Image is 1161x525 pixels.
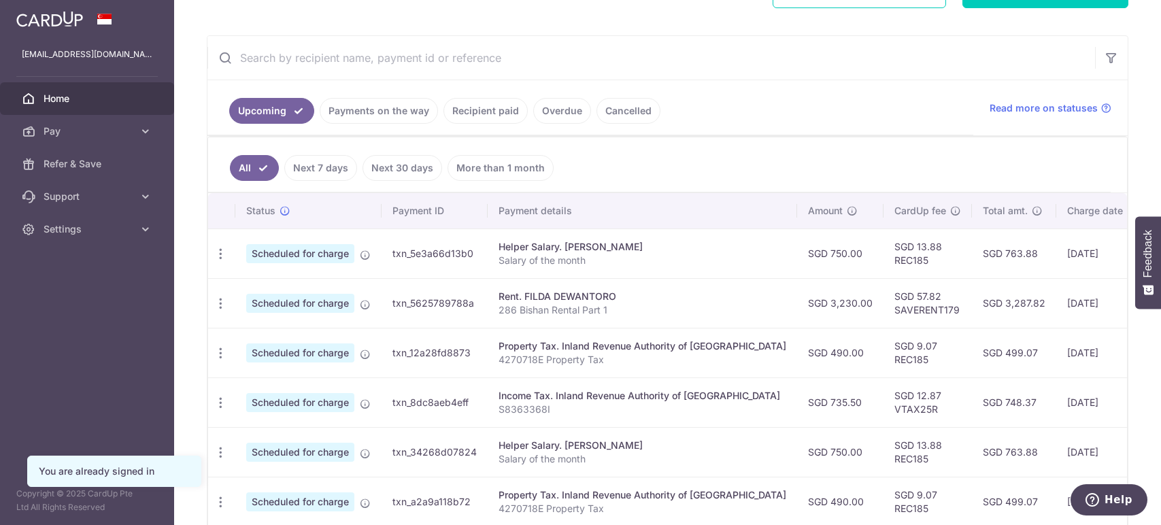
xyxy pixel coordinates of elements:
td: SGD 735.50 [797,377,884,427]
span: Read more on statuses [990,101,1098,115]
span: Scheduled for charge [246,443,354,462]
iframe: Opens a widget where you can find more information [1071,484,1147,518]
span: Scheduled for charge [246,343,354,362]
span: Feedback [1142,230,1154,277]
td: [DATE] [1056,328,1149,377]
a: Recipient paid [443,98,528,124]
td: SGD 750.00 [797,427,884,477]
p: 286 Bishan Rental Part 1 [499,303,786,317]
td: txn_5e3a66d13b0 [382,228,488,278]
td: txn_12a28fd8873 [382,328,488,377]
button: Feedback - Show survey [1135,216,1161,309]
div: Helper Salary. [PERSON_NAME] [499,439,786,452]
img: CardUp [16,11,83,27]
p: [EMAIL_ADDRESS][DOMAIN_NAME] [22,48,152,61]
span: Scheduled for charge [246,294,354,313]
span: Scheduled for charge [246,244,354,263]
td: SGD 748.37 [972,377,1056,427]
span: Amount [808,204,843,218]
a: All [230,155,279,181]
a: Upcoming [229,98,314,124]
span: CardUp fee [894,204,946,218]
td: SGD 3,230.00 [797,278,884,328]
a: Payments on the way [320,98,438,124]
td: SGD 13.88 REC185 [884,427,972,477]
span: Refer & Save [44,157,133,171]
a: Overdue [533,98,591,124]
td: txn_34268d07824 [382,427,488,477]
td: txn_8dc8aeb4eff [382,377,488,427]
span: Settings [44,222,133,236]
td: [DATE] [1056,377,1149,427]
a: More than 1 month [448,155,554,181]
p: S8363368I [499,403,786,416]
span: Scheduled for charge [246,492,354,511]
span: Scheduled for charge [246,393,354,412]
div: You are already signed in [39,464,190,478]
td: SGD 9.07 REC185 [884,328,972,377]
td: SGD 3,287.82 [972,278,1056,328]
div: Income Tax. Inland Revenue Authority of [GEOGRAPHIC_DATA] [499,389,786,403]
a: Next 30 days [363,155,442,181]
td: SGD 499.07 [972,328,1056,377]
input: Search by recipient name, payment id or reference [207,36,1095,80]
div: Property Tax. Inland Revenue Authority of [GEOGRAPHIC_DATA] [499,488,786,502]
td: [DATE] [1056,228,1149,278]
span: Status [246,204,275,218]
div: Property Tax. Inland Revenue Authority of [GEOGRAPHIC_DATA] [499,339,786,353]
p: 4270718E Property Tax [499,502,786,515]
span: Total amt. [983,204,1028,218]
div: Helper Salary. [PERSON_NAME] [499,240,786,254]
a: Next 7 days [284,155,357,181]
td: txn_5625789788a [382,278,488,328]
th: Payment details [488,193,797,228]
p: Salary of the month [499,254,786,267]
span: Support [44,190,133,203]
span: Home [44,92,133,105]
td: SGD 763.88 [972,427,1056,477]
td: SGD 12.87 VTAX25R [884,377,972,427]
th: Payment ID [382,193,488,228]
p: 4270718E Property Tax [499,353,786,367]
td: SGD 490.00 [797,328,884,377]
span: Charge date [1067,204,1123,218]
td: [DATE] [1056,278,1149,328]
td: SGD 57.82 SAVERENT179 [884,278,972,328]
p: Salary of the month [499,452,786,466]
td: SGD 750.00 [797,228,884,278]
a: Cancelled [596,98,660,124]
td: SGD 763.88 [972,228,1056,278]
td: [DATE] [1056,427,1149,477]
a: Read more on statuses [990,101,1111,115]
td: SGD 13.88 REC185 [884,228,972,278]
span: Pay [44,124,133,138]
div: Rent. FILDA DEWANTORO [499,290,786,303]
